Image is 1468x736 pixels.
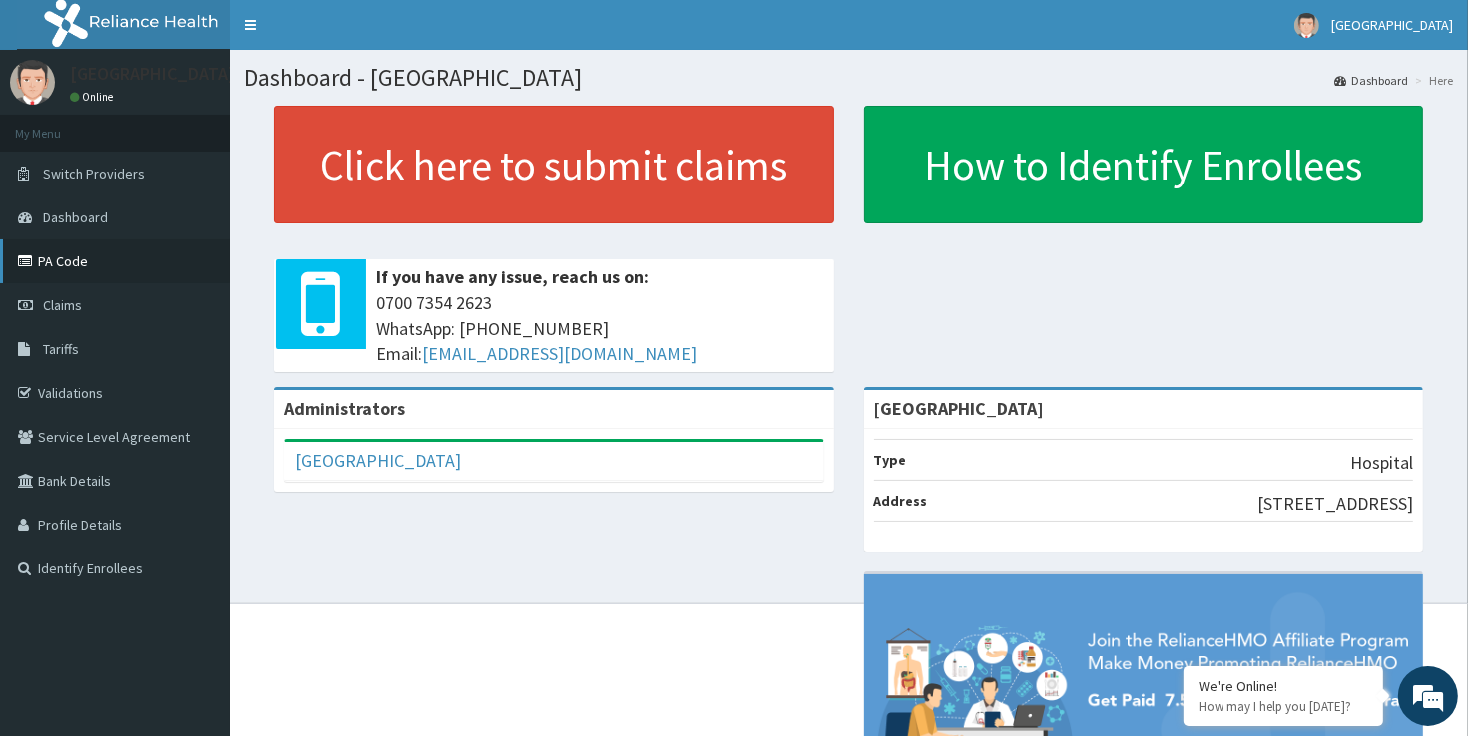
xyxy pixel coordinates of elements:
h1: Dashboard - [GEOGRAPHIC_DATA] [245,65,1453,91]
a: [EMAIL_ADDRESS][DOMAIN_NAME] [422,342,697,365]
b: Administrators [284,397,405,420]
strong: [GEOGRAPHIC_DATA] [874,397,1045,420]
b: Address [874,492,928,510]
p: Hospital [1350,450,1413,476]
span: [GEOGRAPHIC_DATA] [1331,16,1453,34]
p: How may I help you today? [1199,698,1368,715]
a: Online [70,90,118,104]
span: Claims [43,296,82,314]
span: Switch Providers [43,165,145,183]
b: If you have any issue, reach us on: [376,265,649,288]
span: Dashboard [43,208,108,226]
div: We're Online! [1199,677,1368,695]
img: User Image [1294,13,1319,38]
span: 0700 7354 2623 WhatsApp: [PHONE_NUMBER] Email: [376,290,824,367]
span: Tariffs [43,340,79,358]
img: User Image [10,60,55,105]
a: [GEOGRAPHIC_DATA] [295,449,461,472]
a: How to Identify Enrollees [864,106,1424,223]
a: Dashboard [1334,72,1408,89]
li: Here [1410,72,1453,89]
a: Click here to submit claims [274,106,834,223]
p: [STREET_ADDRESS] [1257,491,1413,517]
b: Type [874,451,907,469]
p: [GEOGRAPHIC_DATA] [70,65,235,83]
